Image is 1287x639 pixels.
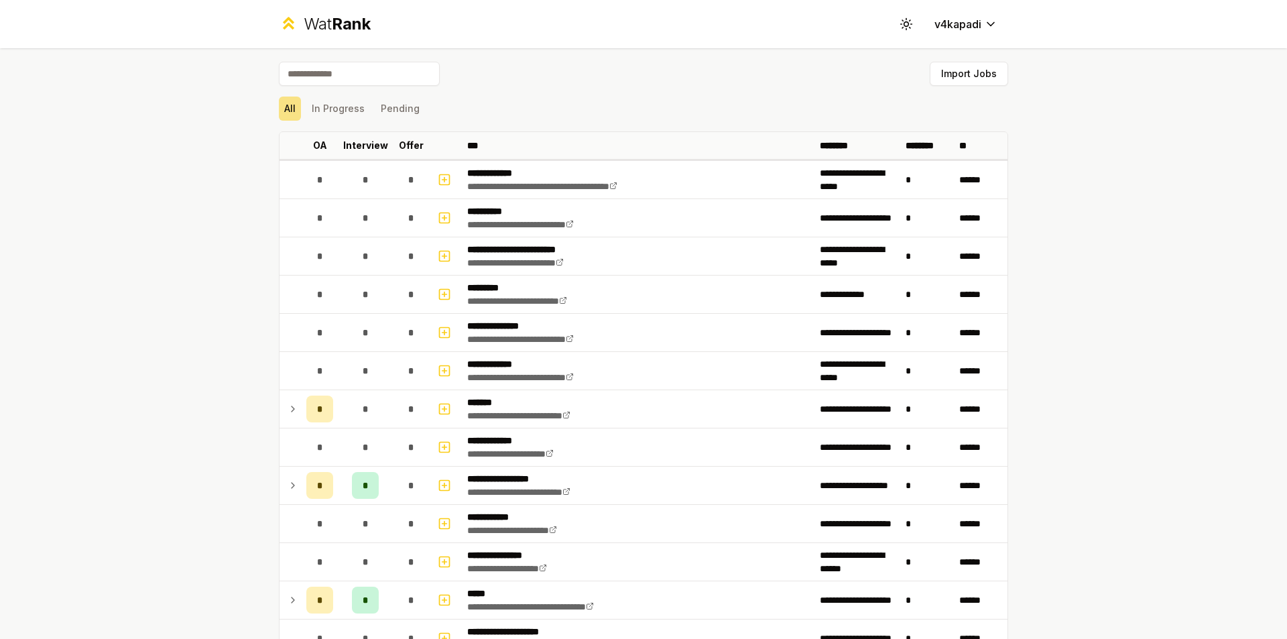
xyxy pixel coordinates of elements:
button: Import Jobs [930,62,1008,86]
button: v4kapadi [924,12,1008,36]
p: OA [313,139,327,152]
span: Rank [332,14,371,34]
div: Wat [304,13,371,35]
p: Offer [399,139,424,152]
span: v4kapadi [934,16,981,32]
a: WatRank [279,13,371,35]
button: Pending [375,97,425,121]
p: Interview [343,139,388,152]
button: In Progress [306,97,370,121]
button: All [279,97,301,121]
